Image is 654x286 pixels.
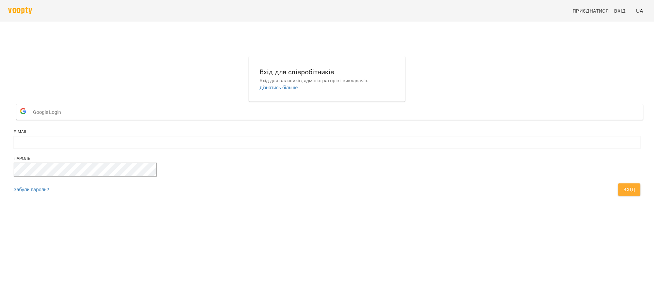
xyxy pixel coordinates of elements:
span: UA [636,7,643,14]
span: Вхід [614,7,626,15]
a: Забули пароль? [14,187,49,192]
a: Вхід [611,5,633,17]
button: Google Login [16,104,643,120]
button: UA [633,4,646,17]
a: Дізнатись більше [260,85,298,90]
button: Вхід [618,183,640,196]
span: Вхід [623,185,635,194]
div: E-mail [14,129,640,135]
span: Google Login [33,105,64,119]
h6: Вхід для співробітників [260,67,394,77]
div: Пароль [14,156,640,162]
p: Вхід для власників, адміністраторів і викладачів. [260,77,394,84]
button: Вхід для співробітниківВхід для власників, адміністраторів і викладачів.Дізнатись більше [254,61,400,96]
a: Приєднатися [570,5,611,17]
img: voopty.png [8,7,32,14]
span: Приєднатися [573,7,609,15]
